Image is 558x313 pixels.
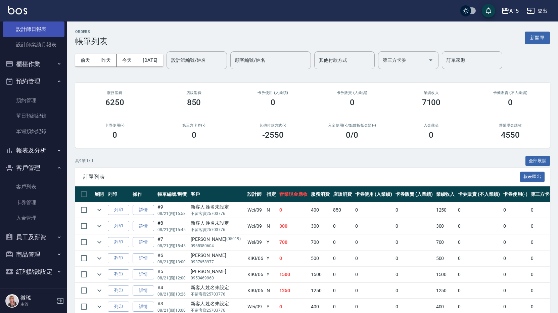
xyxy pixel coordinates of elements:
a: 詳情 [133,253,154,264]
h3: 帳單列表 [75,37,107,46]
td: 1250 [309,283,331,299]
td: 0 [502,283,529,299]
a: 詳情 [133,302,154,312]
th: 展開 [93,186,106,202]
td: 0 [278,202,309,218]
h3: 服務消費 [83,91,146,95]
p: 不留客資25703776 [191,291,244,297]
td: #7 [156,234,189,250]
td: N [265,202,278,218]
button: expand row [94,253,104,263]
button: 櫃檯作業 [3,55,64,73]
td: 0 [331,234,354,250]
p: 08/21 (四) 16:58 [157,211,187,217]
p: 08/21 (四) 13:26 [157,291,187,297]
td: Wei /09 [246,202,265,218]
h3: 0 [508,98,513,107]
h3: 0 [429,130,433,140]
th: 店販消費 [331,186,354,202]
button: 列印 [108,253,129,264]
td: 0 [354,234,394,250]
th: 客戶 [189,186,246,202]
button: expand row [94,269,104,279]
h2: 卡券販賣 (入業績) [321,91,384,95]
td: 1250 [434,283,457,299]
button: 列印 [108,269,129,280]
button: expand row [94,221,104,231]
button: AT5 [499,4,521,18]
td: 850 [331,202,354,218]
a: 單週預約紀錄 [3,124,64,139]
h2: 卡券使用 (入業績) [241,91,305,95]
h2: 店販消費 [162,91,226,95]
button: 列印 [108,285,129,296]
button: 全部展開 [525,156,550,166]
td: 300 [278,218,309,234]
div: [PERSON_NAME] [191,236,244,243]
td: N [265,283,278,299]
td: 700 [434,234,457,250]
button: 預約管理 [3,73,64,90]
a: 詳情 [133,221,154,231]
button: 列印 [108,221,129,231]
img: Logo [8,6,27,14]
button: 前天 [75,54,96,66]
button: 報表匯出 [520,172,545,182]
td: #5 [156,267,189,282]
td: 0 [394,251,434,266]
td: 0 [456,251,501,266]
th: 帳單編號/時間 [156,186,189,202]
p: 08/21 (四) 12:00 [157,275,187,281]
th: 設計師 [246,186,265,202]
td: 0 [331,218,354,234]
td: 0 [456,202,501,218]
button: 員工及薪資 [3,228,64,246]
p: 不留客資25703776 [191,227,244,233]
div: 新客人 姓名未設定 [191,220,244,227]
button: expand row [94,285,104,296]
button: 新開單 [525,32,550,44]
th: 卡券販賣 (不入業績) [456,186,501,202]
p: 0965380604 [191,243,244,249]
td: Wei /09 [246,218,265,234]
td: 0 [354,202,394,218]
button: 列印 [108,302,129,312]
a: 單日預約紀錄 [3,108,64,124]
h3: 0 [350,98,355,107]
a: 設計師業績月報表 [3,37,64,52]
h3: -2550 [262,130,284,140]
a: 報表匯出 [520,173,545,180]
a: 詳情 [133,285,154,296]
h2: 卡券販賣 (不入業績) [479,91,542,95]
p: 08/21 (四) 15:45 [157,243,187,249]
div: 新客人 姓名未設定 [191,284,244,291]
td: 0 [354,283,394,299]
th: 操作 [131,186,156,202]
button: 報表及分析 [3,142,64,159]
button: 昨天 [96,54,117,66]
td: 0 [394,234,434,250]
td: 0 [394,218,434,234]
th: 營業現金應收 [278,186,309,202]
td: 700 [278,234,309,250]
th: 列印 [106,186,131,202]
th: 業績收入 [434,186,457,202]
button: 客戶管理 [3,159,64,177]
p: 不留客資25703776 [191,211,244,217]
td: KIKI /06 [246,251,265,266]
a: 新開單 [525,34,550,41]
button: 今天 [117,54,138,66]
td: #6 [156,251,189,266]
p: 08/21 (四) 15:45 [157,227,187,233]
button: expand row [94,302,104,312]
td: 0 [456,283,501,299]
p: 共 9 筆, 1 / 1 [75,158,94,164]
td: 0 [354,267,394,282]
td: 0 [502,251,529,266]
a: 預約管理 [3,93,64,108]
th: 卡券使用(-) [502,186,529,202]
div: AT5 [509,7,519,15]
td: 0 [331,283,354,299]
td: 0 [456,234,501,250]
td: 700 [309,234,331,250]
